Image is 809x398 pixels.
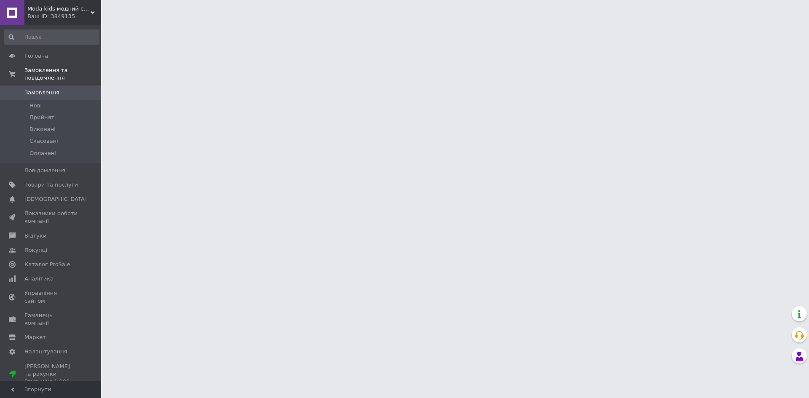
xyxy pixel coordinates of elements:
[24,195,87,203] span: [DEMOGRAPHIC_DATA]
[24,312,78,327] span: Гаманець компанії
[24,167,65,174] span: Повідомлення
[4,29,99,45] input: Пошук
[24,261,70,268] span: Каталог ProSale
[24,89,59,96] span: Замовлення
[24,348,67,355] span: Налаштування
[29,137,58,145] span: Скасовані
[29,102,42,110] span: Нові
[24,181,78,189] span: Товари та послуги
[27,13,101,20] div: Ваш ID: 3849135
[24,363,78,386] span: [PERSON_NAME] та рахунки
[29,114,56,121] span: Прийняті
[24,52,48,60] span: Головна
[24,378,78,385] div: Prom мікс 1 000
[24,334,46,341] span: Маркет
[24,232,46,240] span: Відгуки
[24,289,78,305] span: Управління сайтом
[29,150,56,157] span: Оплачені
[24,67,101,82] span: Замовлення та повідомлення
[24,275,54,283] span: Аналітика
[24,246,47,254] span: Покупці
[24,210,78,225] span: Показники роботи компанії
[29,126,56,133] span: Виконані
[27,5,91,13] span: Moda kids модний стильний одяг для дітей та підлітків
